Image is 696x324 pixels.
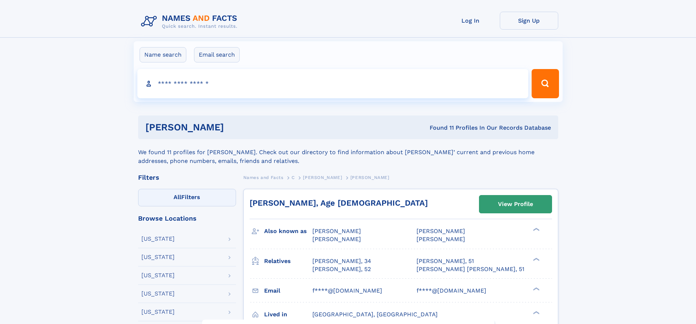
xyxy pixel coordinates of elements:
a: Names and Facts [243,173,284,182]
a: [PERSON_NAME] [303,173,342,182]
span: [GEOGRAPHIC_DATA], [GEOGRAPHIC_DATA] [312,311,438,318]
div: Found 11 Profiles In Our Records Database [327,124,551,132]
div: Browse Locations [138,215,236,222]
label: Name search [140,47,186,62]
span: All [174,194,181,201]
span: [PERSON_NAME] [303,175,342,180]
a: C [292,173,295,182]
h3: Relatives [264,255,312,267]
div: View Profile [498,196,533,213]
div: [US_STATE] [141,291,175,297]
label: Filters [138,189,236,206]
span: C [292,175,295,180]
span: [PERSON_NAME] [350,175,389,180]
span: [PERSON_NAME] [312,228,361,235]
button: Search Button [532,69,559,98]
div: [US_STATE] [141,272,175,278]
input: search input [137,69,529,98]
span: [PERSON_NAME] [312,236,361,243]
div: ❯ [531,286,540,291]
h1: [PERSON_NAME] [145,123,327,132]
a: [PERSON_NAME], Age [DEMOGRAPHIC_DATA] [250,198,428,207]
div: ❯ [531,257,540,262]
a: [PERSON_NAME], 52 [312,265,371,273]
div: ❯ [531,227,540,232]
a: [PERSON_NAME], 51 [417,257,474,265]
span: [PERSON_NAME] [417,228,465,235]
a: [PERSON_NAME] [PERSON_NAME], 51 [417,265,524,273]
span: [PERSON_NAME] [417,236,465,243]
div: [US_STATE] [141,254,175,260]
img: Logo Names and Facts [138,12,243,31]
div: ❯ [531,310,540,315]
div: We found 11 profiles for [PERSON_NAME]. Check out our directory to find information about [PERSON... [138,139,558,165]
h3: Lived in [264,308,312,321]
h3: Email [264,285,312,297]
label: Email search [194,47,240,62]
a: [PERSON_NAME], 34 [312,257,371,265]
div: [US_STATE] [141,309,175,315]
div: Filters [138,174,236,181]
div: [US_STATE] [141,236,175,242]
h3: Also known as [264,225,312,237]
a: Sign Up [500,12,558,30]
a: Log In [441,12,500,30]
a: View Profile [479,195,552,213]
